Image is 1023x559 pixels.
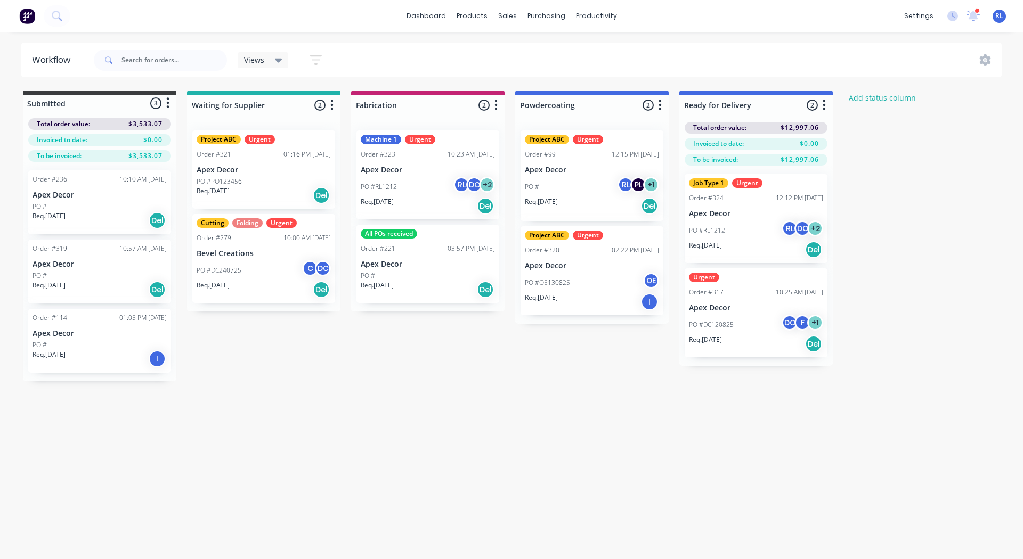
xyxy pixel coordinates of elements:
p: Apex Decor [33,191,167,200]
span: Invoiced to date: [693,139,744,149]
div: Project ABC [525,135,569,144]
div: RL [618,177,634,193]
div: Order #11401:05 PM [DATE]Apex DecorPO #Req.[DATE]I [28,309,171,373]
div: Urgent [245,135,275,144]
div: Urgent [266,218,297,228]
div: 10:10 AM [DATE] [119,175,167,184]
p: Req. [DATE] [525,293,558,302]
p: Apex Decor [197,166,331,175]
div: Machine 1UrgentOrder #32310:23 AM [DATE]Apex DecorPO #RL1212RLDC+2Req.[DATE]Del [356,130,499,219]
div: Order #321 [197,150,231,159]
p: Req. [DATE] [361,281,394,290]
span: $12,997.06 [781,123,819,133]
div: C [302,260,318,276]
div: Order #323 [361,150,395,159]
div: 01:16 PM [DATE] [283,150,331,159]
p: Apex Decor [689,209,823,218]
div: Machine 1 [361,135,401,144]
div: Del [805,241,822,258]
div: Del [149,281,166,298]
div: Folding [232,218,263,228]
span: Views [244,54,264,65]
div: Order #319 [33,244,67,253]
div: Order #317 [689,287,724,297]
div: Order #236 [33,175,67,184]
p: Req. [DATE] [361,197,394,207]
a: dashboard [401,8,451,24]
span: $0.00 [143,135,163,145]
div: Urgent [405,135,435,144]
div: Order #31910:57 AM [DATE]Apex DecorPO #Req.[DATE]Del [28,240,171,303]
div: Order #279 [197,233,231,243]
div: + 2 [479,177,495,193]
p: PO #RL1212 [689,226,725,235]
div: CuttingFoldingUrgentOrder #27910:00 AM [DATE]Bevel CreationsPO #DC240725CDCReq.[DATE]Del [192,214,335,303]
div: I [641,293,658,310]
p: Req. [DATE] [689,241,722,250]
div: + 2 [807,220,823,236]
div: 10:57 AM [DATE] [119,244,167,253]
p: Bevel Creations [197,249,331,258]
div: settings [899,8,939,24]
div: F [794,315,810,331]
span: $12,997.06 [781,155,819,165]
span: $3,533.07 [128,119,163,129]
div: Del [313,187,330,204]
p: PO # [33,340,47,350]
div: DC [315,260,331,276]
p: PO # [525,182,539,192]
p: Apex Decor [361,260,495,269]
div: Del [641,198,658,215]
div: I [149,350,166,367]
div: Order #99 [525,150,556,159]
div: Order #324 [689,193,724,203]
p: Apex Decor [33,329,167,338]
div: RL [782,220,798,236]
div: purchasing [522,8,571,24]
p: PO # [361,271,375,281]
p: PO #PO123456 [197,177,242,186]
p: Apex Decor [361,166,495,175]
div: Order #320 [525,245,559,255]
div: sales [493,8,522,24]
div: Order #23610:10 AM [DATE]Apex DecorPO #Req.[DATE]Del [28,170,171,234]
div: Project ABC [197,135,241,144]
p: Req. [DATE] [197,186,230,196]
span: Invoiced to date: [37,135,87,145]
div: UrgentOrder #31710:25 AM [DATE]Apex DecorPO #DC120825DCF+1Req.[DATE]Del [685,268,827,357]
div: 10:25 AM [DATE] [776,287,823,297]
p: Req. [DATE] [689,335,722,344]
div: + 1 [807,315,823,331]
p: Req. [DATE] [525,197,558,207]
p: Apex Decor [33,260,167,269]
div: 03:57 PM [DATE] [448,244,495,253]
div: + 1 [643,177,659,193]
div: DC [794,220,810,236]
img: Factory [19,8,35,24]
div: Project ABCUrgentOrder #32101:16 PM [DATE]Apex DecorPO #PO123456Req.[DATE]Del [192,130,335,209]
div: products [451,8,493,24]
p: PO #RL1212 [361,182,397,192]
div: 12:15 PM [DATE] [612,150,659,159]
div: All POs receivedOrder #22103:57 PM [DATE]Apex DecorPO #Req.[DATE]Del [356,225,499,303]
div: Del [313,281,330,298]
p: Req. [DATE] [33,211,66,221]
p: Apex Decor [525,166,659,175]
input: Search for orders... [121,50,227,71]
div: Cutting [197,218,229,228]
div: Project ABCUrgentOrder #9912:15 PM [DATE]Apex DecorPO #RLPL+1Req.[DATE]Del [521,130,663,221]
p: PO #OE130825 [525,278,570,287]
button: Add status column [843,91,922,105]
div: Urgent [689,273,719,282]
div: Del [477,198,494,215]
div: 02:22 PM [DATE] [612,245,659,255]
div: PL [630,177,646,193]
span: Total order value: [693,123,746,133]
p: Req. [DATE] [197,281,230,290]
div: 01:05 PM [DATE] [119,313,167,323]
div: Del [805,335,822,352]
div: All POs received [361,229,417,239]
span: RL [995,11,1003,21]
p: Apex Decor [689,303,823,313]
div: 12:12 PM [DATE] [776,193,823,203]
